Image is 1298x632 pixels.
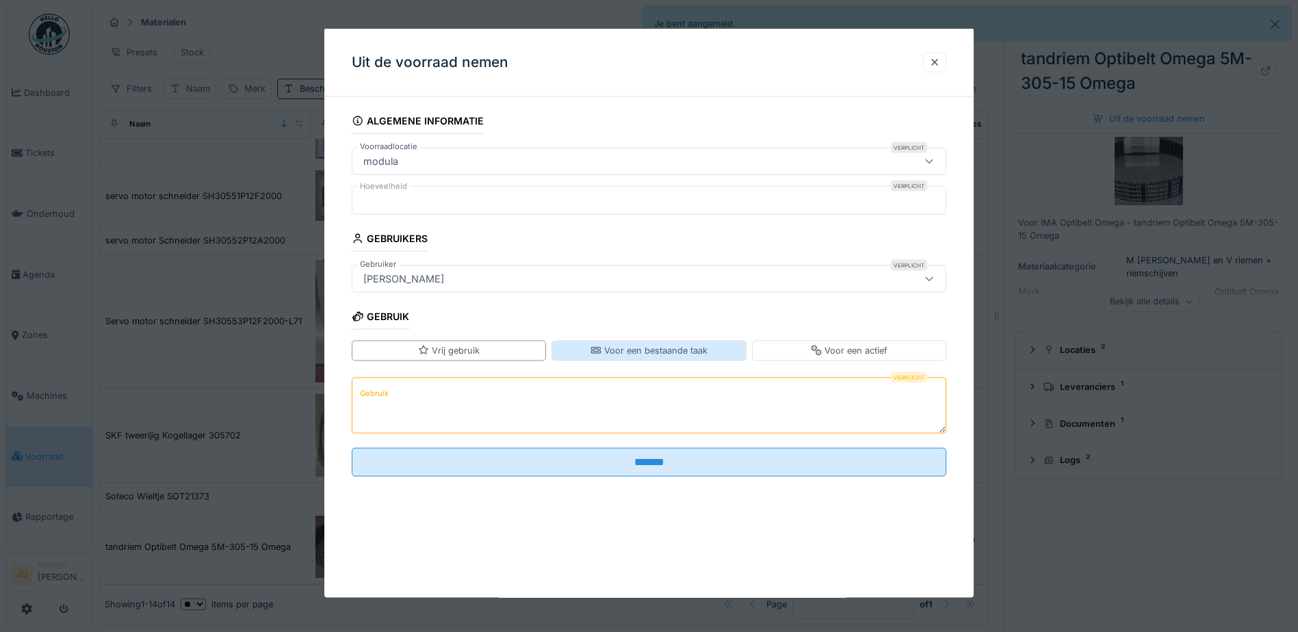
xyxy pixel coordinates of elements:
[352,54,508,71] h3: Uit de voorraad nemen
[352,306,409,330] div: Gebruik
[358,154,404,169] div: modula
[358,272,450,287] div: [PERSON_NAME]
[352,228,428,252] div: Gebruikers
[811,344,887,357] div: Voor een actief
[357,259,399,270] label: Gebruiker
[891,260,927,271] div: Verplicht
[891,371,927,382] div: Verplicht
[418,344,480,357] div: Vrij gebruik
[352,111,484,134] div: Algemene informatie
[590,344,708,357] div: Voor een bestaande taak
[891,142,927,153] div: Verplicht
[357,141,420,153] label: Voorraadlocatie
[357,181,410,192] label: Hoeveelheid
[891,181,927,192] div: Verplicht
[357,384,391,401] label: Gebruik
